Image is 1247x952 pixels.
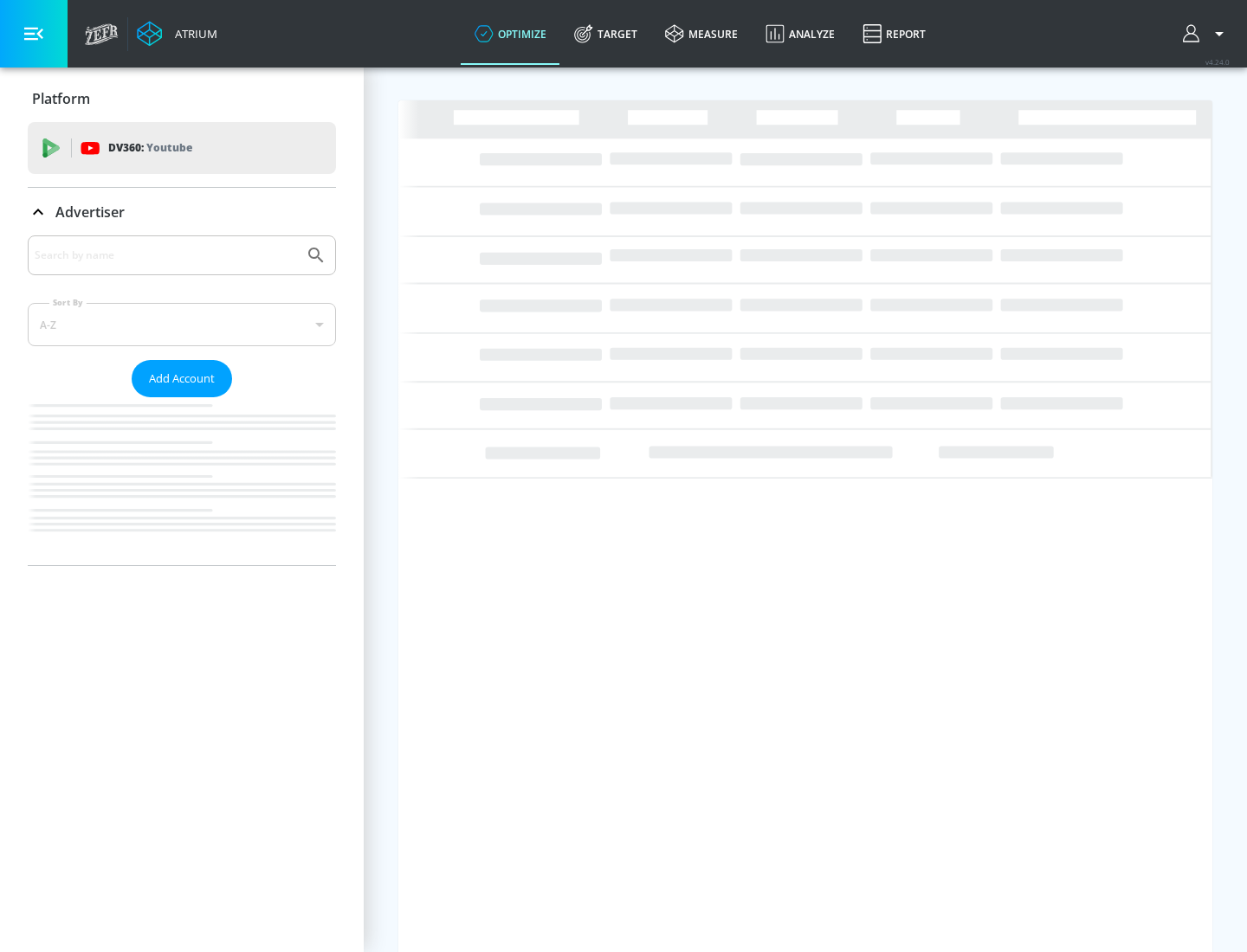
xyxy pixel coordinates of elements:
label: Sort By [49,297,87,308]
div: Platform [28,74,336,123]
div: DV360: Youtube [28,122,336,174]
div: Atrium [168,26,217,42]
p: Youtube [146,138,192,157]
a: Analyze [752,3,849,65]
a: Atrium [137,21,217,47]
p: Platform [32,89,90,108]
div: Advertiser [28,235,336,565]
span: v 4.24.0 [1205,57,1230,67]
a: measure [651,3,752,65]
p: DV360: [108,138,192,158]
button: Add Account [132,360,232,397]
input: Search by name [35,244,297,267]
a: Target [560,3,651,65]
nav: list of Advertiser [28,397,336,565]
a: Report [849,3,940,65]
span: Add Account [149,369,215,389]
div: A-Z [28,303,336,346]
a: optimize [461,3,560,65]
p: Advertiser [55,203,125,222]
div: Advertiser [28,188,336,236]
